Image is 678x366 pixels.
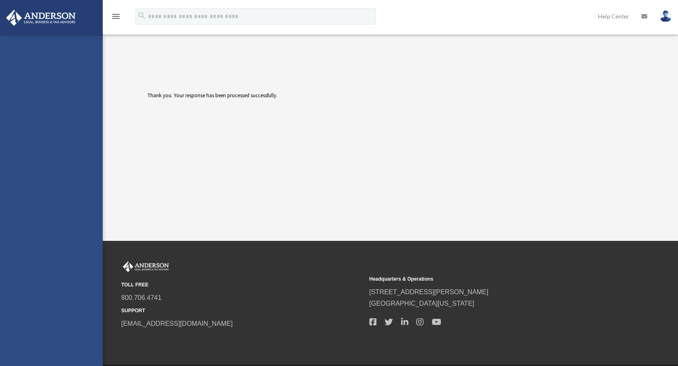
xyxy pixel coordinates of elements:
[121,320,233,327] a: [EMAIL_ADDRESS][DOMAIN_NAME]
[369,275,612,284] small: Headquarters & Operations
[111,11,121,21] i: menu
[137,11,146,20] i: search
[660,10,672,22] img: User Pic
[111,14,121,21] a: menu
[148,91,453,153] div: Thank you. Your response has been processed successfully.
[121,261,171,272] img: Anderson Advisors Platinum Portal
[4,10,78,26] img: Anderson Advisors Platinum Portal
[121,281,364,289] small: TOLL FREE
[369,300,475,307] a: [GEOGRAPHIC_DATA][US_STATE]
[121,294,161,301] a: 800.706.4741
[369,288,489,295] a: [STREET_ADDRESS][PERSON_NAME]
[121,307,364,315] small: SUPPORT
